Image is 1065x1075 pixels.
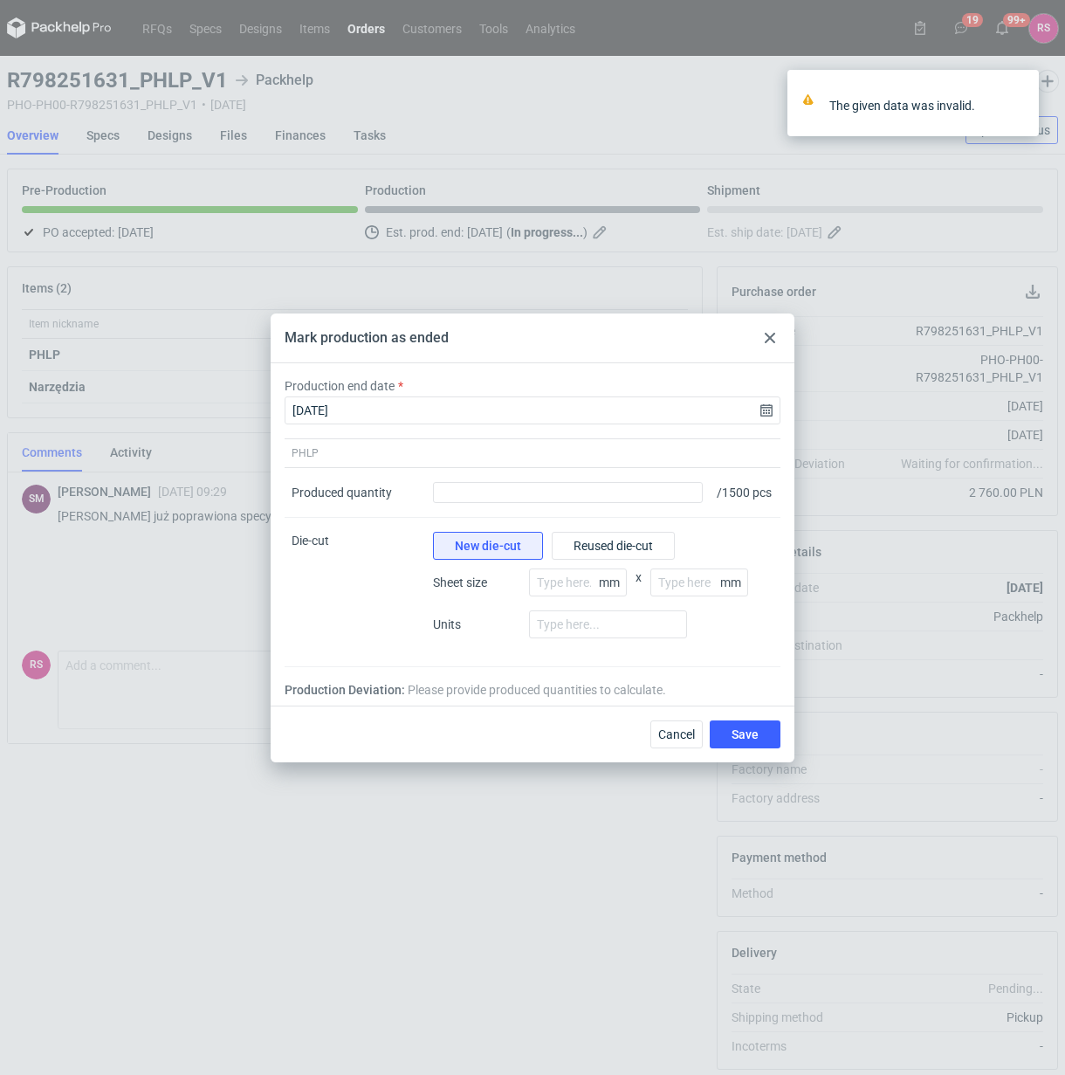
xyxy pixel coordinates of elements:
[529,610,687,638] input: Type here...
[292,446,319,460] span: PHLP
[732,728,759,741] span: Save
[710,720,780,748] button: Save
[433,616,520,633] span: Units
[650,720,703,748] button: Cancel
[285,518,426,667] div: Die-cut
[710,468,780,518] div: / 1500 pcs
[408,681,666,699] span: Please provide produced quantities to calculate.
[636,569,642,610] span: x
[829,97,1013,114] div: The given data was invalid.
[552,532,675,560] button: Reused die-cut
[285,377,395,395] label: Production end date
[433,532,543,560] button: New die-cut
[285,681,780,699] div: Production Deviation:
[292,484,392,501] div: Produced quantity
[650,569,748,596] input: Type here...
[455,540,521,552] span: New die-cut
[574,540,653,552] span: Reused die-cut
[285,328,449,348] div: Mark production as ended
[720,575,748,589] p: mm
[658,728,695,741] span: Cancel
[1013,96,1025,114] button: close
[599,575,627,589] p: mm
[433,574,520,591] span: Sheet size
[529,569,627,596] input: Type here...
